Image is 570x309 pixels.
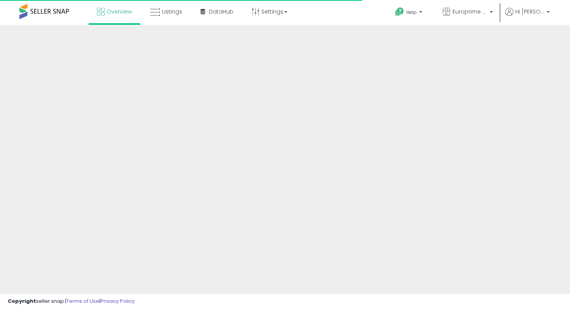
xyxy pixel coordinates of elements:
[100,297,135,305] a: Privacy Policy
[162,8,182,15] span: Listings
[505,8,550,25] a: Hi [PERSON_NAME]
[453,8,487,15] span: Europrime Marketplace
[8,297,36,305] strong: Copyright
[209,8,233,15] span: DataHub
[515,8,544,15] span: Hi [PERSON_NAME]
[8,298,135,305] div: seller snap | |
[395,7,404,17] i: Get Help
[107,8,132,15] span: Overview
[389,1,430,25] a: Help
[406,9,417,15] span: Help
[66,297,99,305] a: Terms of Use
